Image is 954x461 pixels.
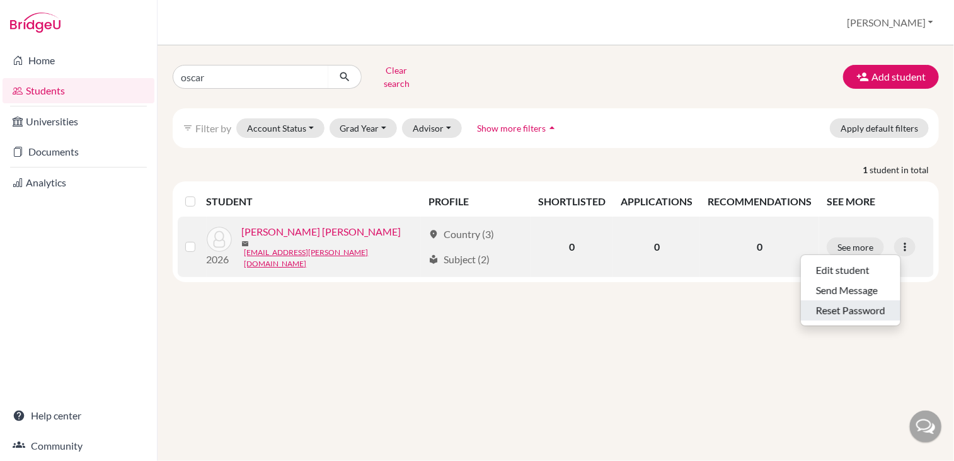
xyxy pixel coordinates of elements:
[207,227,232,252] img: Alvarez Arencibia, Oscar
[801,260,900,280] button: Edit student
[242,240,250,248] span: mail
[546,122,559,134] i: arrow_drop_up
[700,186,819,217] th: RECOMMENDATIONS
[863,163,870,176] strong: 1
[173,65,329,89] input: Find student by name...
[10,13,60,33] img: Bridge-U
[207,252,232,267] p: 2026
[3,48,154,73] a: Home
[841,11,939,35] button: [PERSON_NAME]
[3,139,154,164] a: Documents
[244,247,423,270] a: [EMAIL_ADDRESS][PERSON_NAME][DOMAIN_NAME]
[819,186,934,217] th: SEE MORE
[236,118,325,138] button: Account Status
[330,118,398,138] button: Grad Year
[801,280,900,300] button: Send Message
[28,9,54,20] span: Help
[613,186,700,217] th: APPLICATIONS
[3,109,154,134] a: Universities
[478,123,546,134] span: Show more filters
[613,217,700,277] td: 0
[428,229,439,239] span: location_on
[531,217,613,277] td: 0
[3,433,154,458] a: Community
[708,239,812,254] p: 0
[421,186,531,217] th: PROFILE
[3,78,154,103] a: Students
[428,252,490,267] div: Subject (2)
[3,403,154,428] a: Help center
[531,186,613,217] th: SHORTLISTED
[830,118,929,138] button: Apply default filters
[428,227,494,242] div: Country (3)
[801,300,900,321] button: Reset Password
[207,186,421,217] th: STUDENT
[195,122,231,134] span: Filter by
[428,254,439,265] span: local_library
[870,163,939,176] span: student in total
[843,65,939,89] button: Add student
[3,170,154,195] a: Analytics
[467,118,570,138] button: Show more filtersarrow_drop_up
[827,237,884,257] button: See more
[402,118,462,138] button: Advisor
[242,224,401,239] a: [PERSON_NAME] [PERSON_NAME]
[362,60,432,93] button: Clear search
[183,123,193,133] i: filter_list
